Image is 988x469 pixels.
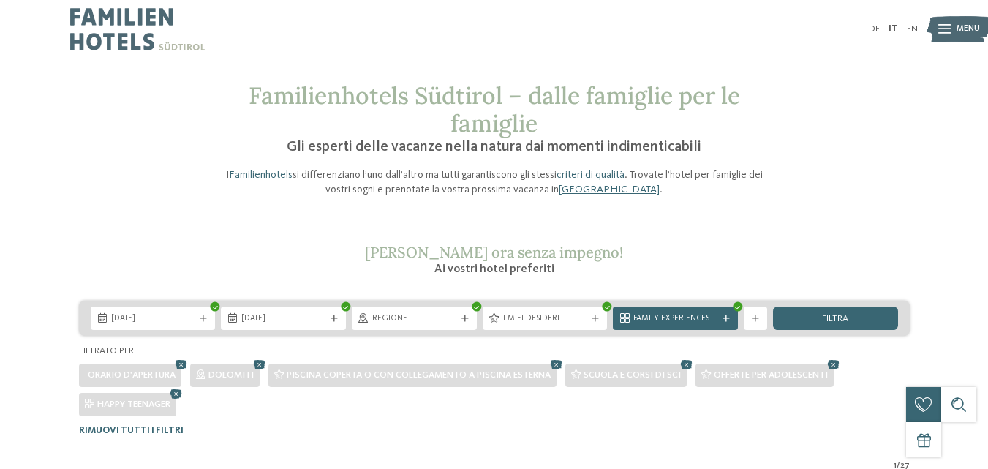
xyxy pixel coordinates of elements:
span: [DATE] [241,313,325,325]
span: Menu [957,23,980,35]
span: Family Experiences [633,313,717,325]
span: Ai vostri hotel preferiti [434,263,554,275]
span: Regione [372,313,456,325]
p: I si differenziano l’uno dall’altro ma tutti garantiscono gli stessi . Trovate l’hotel per famigl... [216,168,772,197]
span: Rimuovi tutti i filtri [79,426,184,435]
span: Orario d'apertura [88,370,176,380]
a: [GEOGRAPHIC_DATA] [559,184,660,195]
span: Dolomiti [208,370,254,380]
span: I miei desideri [503,313,587,325]
a: EN [907,24,918,34]
span: Filtrato per: [79,346,136,356]
span: Offerte per adolescenti [714,370,828,380]
span: filtra [822,315,848,324]
span: Scuola e corsi di sci [584,370,681,380]
span: Piscina coperta o con collegamento a piscina esterna [287,370,551,380]
a: IT [889,24,898,34]
a: criteri di qualità [557,170,625,180]
span: Gli esperti delle vacanze nella natura dai momenti indimenticabili [287,140,701,154]
span: Familienhotels Südtirol – dalle famiglie per le famiglie [249,80,740,138]
span: HAPPY TEENAGER [97,399,170,409]
span: [DATE] [111,313,195,325]
a: Familienhotels [229,170,293,180]
a: DE [869,24,880,34]
span: [PERSON_NAME] ora senza impegno! [365,243,623,261]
